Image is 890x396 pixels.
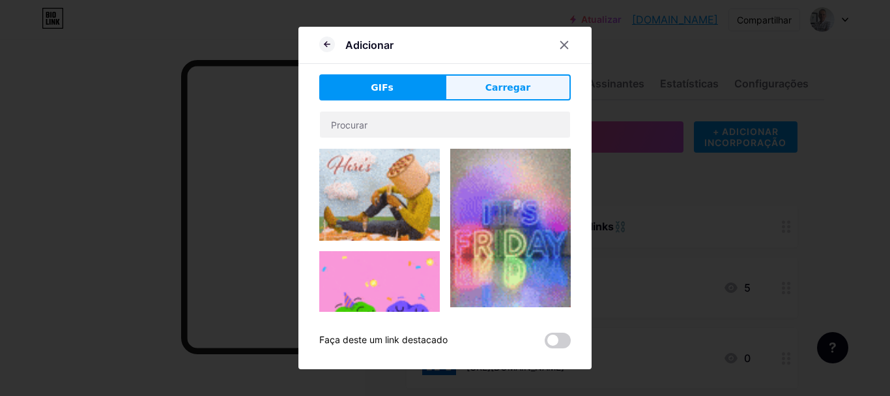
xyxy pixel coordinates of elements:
img: Gihpy [450,149,571,307]
font: Carregar [485,82,530,93]
font: Adicionar [345,38,394,52]
font: Faça deste um link destacado [319,334,448,345]
img: Gihpy [319,149,440,241]
button: Carregar [445,74,571,100]
font: GIFs [371,82,394,93]
input: Procurar [320,112,570,138]
img: Gihpy [319,251,440,372]
button: GIFs [319,74,445,100]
